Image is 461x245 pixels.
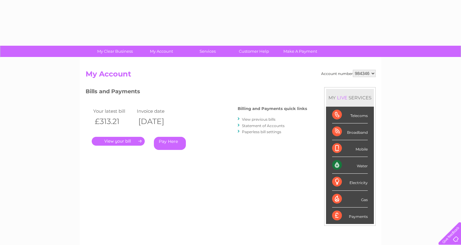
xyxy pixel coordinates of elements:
a: Pay Here [154,137,186,150]
th: [DATE] [135,115,179,128]
a: Services [183,46,233,57]
div: Gas [332,191,368,208]
a: View previous bills [242,117,275,122]
div: LIVE [336,95,349,101]
div: MY SERVICES [326,89,374,106]
div: Broadband [332,123,368,140]
h4: Billing and Payments quick links [238,106,307,111]
div: Mobile [332,140,368,157]
a: . [92,137,145,146]
a: My Account [136,46,186,57]
a: Make A Payment [275,46,325,57]
a: My Clear Business [90,46,140,57]
div: Water [332,157,368,174]
div: Electricity [332,174,368,190]
div: Telecoms [332,107,368,123]
td: Your latest bill [92,107,136,115]
h2: My Account [86,70,376,81]
a: Statement of Accounts [242,123,285,128]
td: Invoice date [135,107,179,115]
th: £313.21 [92,115,136,128]
a: Paperless bill settings [242,130,281,134]
div: Account number [321,70,376,77]
h3: Bills and Payments [86,87,307,98]
div: Payments [332,208,368,224]
a: Customer Help [229,46,279,57]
